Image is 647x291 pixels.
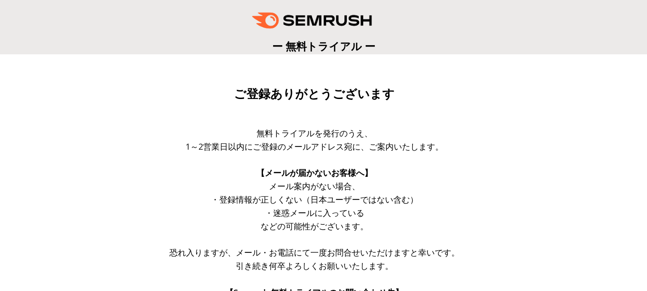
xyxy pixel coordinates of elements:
[211,194,418,205] span: ・登録情報が正しくない（日本ユーザーではない含む）
[236,260,393,271] span: 引き続き何卒よろしくお願いいたします。
[265,207,364,218] span: ・迷惑メールに入っている
[169,247,460,258] span: 恐れ入りますが、メール・お電話にて一度お問合せいただけますと幸いです。
[256,128,373,139] span: 無料トライアルを発行のうえ、
[261,221,368,232] span: などの可能性がございます。
[269,180,360,192] span: メール案内がない場合、
[256,167,373,178] span: 【メールが届かないお客様へ】
[186,141,443,152] span: 1～2営業日以内にご登録のメールアドレス宛に、ご案内いたします。
[234,87,395,101] span: ご登録ありがとうございます
[272,39,375,53] span: ー 無料トライアル ー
